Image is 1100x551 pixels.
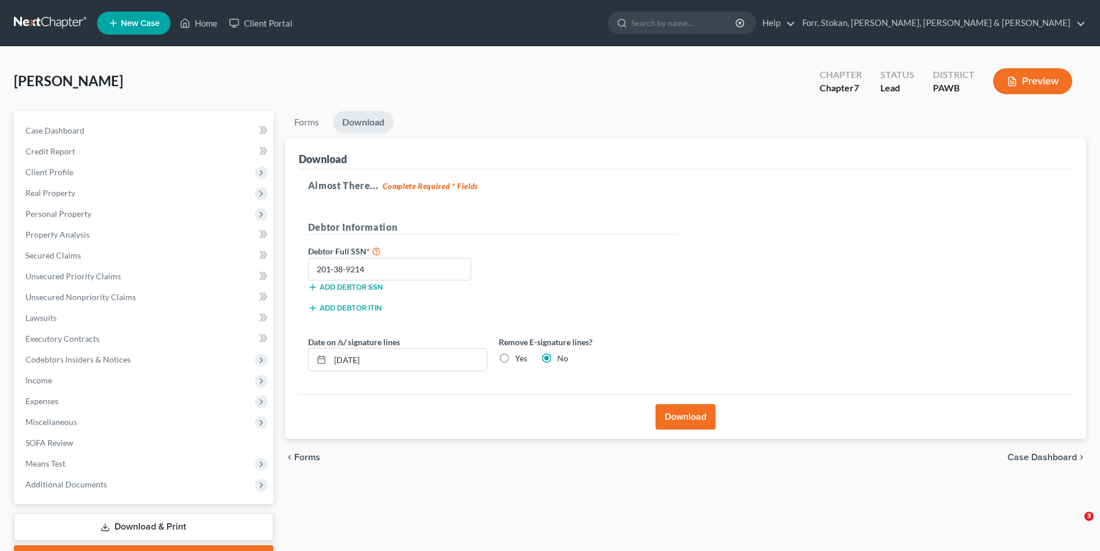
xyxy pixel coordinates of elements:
a: Download & Print [14,513,273,541]
a: Lawsuits [16,308,273,328]
button: Preview [993,68,1072,94]
a: Executory Contracts [16,328,273,349]
span: Real Property [25,188,75,198]
span: 7 [854,82,859,93]
span: Unsecured Nonpriority Claims [25,292,136,302]
button: Add debtor SSN [308,283,383,292]
span: Income [25,375,52,385]
span: Personal Property [25,209,91,219]
iframe: Intercom live chat [1061,512,1088,539]
div: Chapter [820,68,862,82]
a: Client Portal [223,13,298,34]
span: Additional Documents [25,479,107,489]
a: Unsecured Nonpriority Claims [16,287,273,308]
a: Forr, Stokan, [PERSON_NAME], [PERSON_NAME] & [PERSON_NAME] [797,13,1086,34]
a: SOFA Review [16,432,273,453]
label: Remove E-signature lines? [499,336,678,348]
span: Secured Claims [25,250,81,260]
a: Unsecured Priority Claims [16,266,273,287]
a: Help [757,13,795,34]
i: chevron_left [285,453,294,462]
a: Case Dashboard [16,120,273,141]
div: Download [299,152,347,166]
a: Download [333,111,394,134]
div: Chapter [820,82,862,95]
span: 3 [1084,512,1094,521]
span: Case Dashboard [25,125,84,135]
div: PAWB [933,82,975,95]
button: chevron_left Forms [285,453,336,462]
input: MM/DD/YYYY [330,349,487,371]
span: Forms [294,453,320,462]
a: Forms [285,111,328,134]
span: Executory Contracts [25,334,99,343]
span: Miscellaneous [25,417,77,427]
a: Home [174,13,223,34]
div: Lead [880,82,914,95]
a: Property Analysis [16,224,273,245]
span: Unsecured Priority Claims [25,271,121,281]
button: Add debtor ITIN [308,304,382,313]
span: Credit Report [25,146,75,156]
span: Means Test [25,458,65,468]
div: Status [880,68,914,82]
input: Search by name... [631,12,737,34]
label: Yes [515,353,527,364]
input: XXX-XX-XXXX [308,258,472,281]
a: Case Dashboard chevron_right [1008,453,1086,462]
span: [PERSON_NAME] [14,72,123,89]
label: Date on /s/ signature lines [308,336,400,348]
h5: Almost There... [308,179,1063,193]
a: Credit Report [16,141,273,162]
label: No [557,353,568,364]
label: Debtor Full SSN [302,244,493,258]
h5: Debtor Information [308,220,678,235]
span: Case Dashboard [1008,453,1077,462]
a: Secured Claims [16,245,273,266]
i: chevron_right [1077,453,1086,462]
span: SOFA Review [25,438,73,448]
button: Download [655,404,716,430]
span: Client Profile [25,167,73,177]
span: New Case [121,19,160,28]
span: Property Analysis [25,230,90,239]
span: Lawsuits [25,313,57,323]
div: District [933,68,975,82]
span: Codebtors Insiders & Notices [25,354,131,364]
span: Expenses [25,396,58,406]
strong: Complete Required * Fields [383,182,478,191]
